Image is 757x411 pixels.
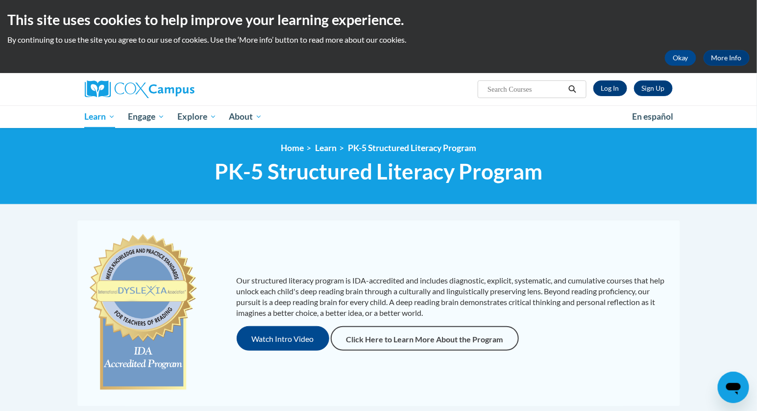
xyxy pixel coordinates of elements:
[331,326,519,351] a: Click Here to Learn More About the Program
[7,34,750,45] p: By continuing to use the site you agree to our use of cookies. Use the ‘More info’ button to read...
[665,50,696,66] button: Okay
[177,111,217,123] span: Explore
[70,105,687,128] div: Main menu
[565,83,580,95] button: Search
[315,143,337,153] a: Learn
[84,111,115,123] span: Learn
[704,50,750,66] a: More Info
[634,80,673,96] a: Register
[171,105,223,128] a: Explore
[593,80,627,96] a: Log In
[78,105,122,128] a: Learn
[626,106,680,127] a: En español
[128,111,165,123] span: Engage
[222,105,269,128] a: About
[87,230,199,396] img: c477cda6-e343-453b-bfce-d6f9e9818e1c.png
[7,10,750,29] h2: This site uses cookies to help improve your learning experience.
[487,83,565,95] input: Search Courses
[85,80,195,98] img: Cox Campus
[237,275,670,318] p: Our structured literacy program is IDA-accredited and includes diagnostic, explicit, systematic, ...
[85,80,271,98] a: Cox Campus
[348,143,476,153] a: PK-5 Structured Literacy Program
[122,105,171,128] a: Engage
[237,326,329,351] button: Watch Intro Video
[633,111,674,122] span: En español
[281,143,304,153] a: Home
[229,111,262,123] span: About
[215,158,542,184] span: PK-5 Structured Literacy Program
[718,372,749,403] iframe: Button to launch messaging window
